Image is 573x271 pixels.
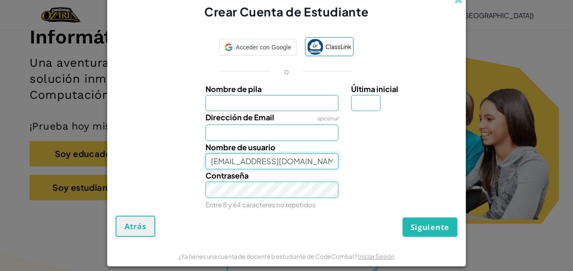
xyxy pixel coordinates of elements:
span: Acceder con Google [236,41,291,54]
small: Entre 8 y 64 caracteres no repetidos [205,201,316,209]
span: ¿Ya tienes una cuenta de docente o estudiante de CodeCombat? [178,252,358,260]
span: ClassLink [325,41,351,53]
span: Siguiente [411,222,449,232]
span: Nombre de usuario [205,142,276,152]
span: Contraseña [205,171,249,180]
span: Dirección de Email [205,112,274,122]
span: Crear Cuenta de Estudiante [204,4,369,19]
button: Atrás [116,216,155,237]
span: opcional [317,115,338,122]
a: Iniciar Sesión [358,252,395,260]
div: Acceder con Google [219,39,297,56]
span: Atrás [124,221,146,231]
span: Última inicial [351,84,398,94]
img: classlink-logo-small.png [307,39,323,55]
button: Siguiente [403,217,457,237]
p: o [284,66,289,76]
span: Nombre de pila [205,84,262,94]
